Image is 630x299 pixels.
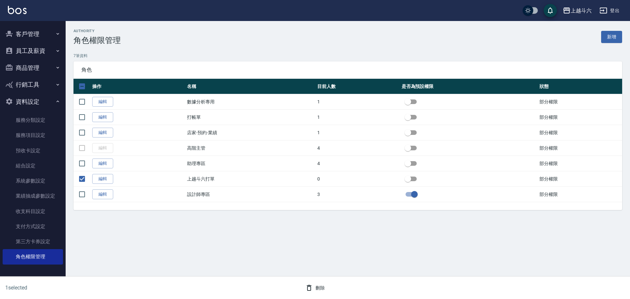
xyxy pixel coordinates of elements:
[400,79,538,94] th: 是否為預設權限
[8,6,27,14] img: Logo
[185,94,316,110] td: 數據分析專用
[3,173,63,188] a: 系統參數設定
[538,171,622,187] td: 部分權限
[316,110,400,125] td: 1
[185,110,316,125] td: 打帳單
[3,204,63,219] a: 收支科目設定
[92,159,113,169] a: 編輯
[92,97,113,107] a: 編輯
[3,113,63,128] a: 服務分類設定
[316,94,400,110] td: 1
[3,158,63,173] a: 組合設定
[316,187,400,202] td: 3
[571,7,592,15] div: 上越斗六
[185,79,316,94] th: 名稱
[560,4,594,17] button: 上越斗六
[538,140,622,156] td: 部分權限
[92,128,113,138] a: 編輯
[3,249,63,264] a: 角色權限管理
[73,53,622,59] p: 7 筆資料
[538,110,622,125] td: 部分權限
[5,284,156,292] h6: 1 selected
[92,112,113,122] a: 編輯
[185,140,316,156] td: 高階主管
[316,171,400,187] td: 0
[538,94,622,110] td: 部分權限
[3,59,63,76] button: 商品管理
[185,156,316,171] td: 助理專區
[316,140,400,156] td: 4
[316,156,400,171] td: 4
[3,128,63,143] a: 服務項目設定
[3,188,63,203] a: 業績抽成參數設定
[3,93,63,110] button: 資料設定
[316,79,400,94] th: 目前人數
[597,5,622,17] button: 登出
[3,42,63,59] button: 員工及薪資
[73,29,121,33] h2: authority
[185,171,316,187] td: 上越斗六打單
[544,4,557,17] button: save
[601,31,622,43] a: 新增
[92,189,113,200] a: 編輯
[92,174,113,184] a: 編輯
[81,67,614,73] span: 角色
[538,125,622,140] td: 部分權限
[185,125,316,140] td: 店家-預約-業績
[538,156,622,171] td: 部分權限
[538,79,622,94] th: 狀態
[3,234,63,249] a: 第三方卡券設定
[3,76,63,93] button: 行銷工具
[3,219,63,234] a: 支付方式設定
[316,125,400,140] td: 1
[3,143,63,158] a: 預收卡設定
[91,79,185,94] th: 操作
[73,36,121,45] h3: 角色權限管理
[185,187,316,202] td: 設計師專區
[303,282,328,294] button: 刪除
[538,187,622,202] td: 部分權限
[3,26,63,43] button: 客戶管理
